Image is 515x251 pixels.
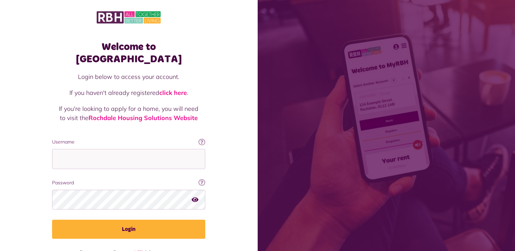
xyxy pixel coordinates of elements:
img: MyRBH [97,10,161,24]
label: Username [52,138,205,146]
label: Password [52,179,205,186]
p: If you're looking to apply for a home, you will need to visit the [59,104,198,122]
p: If you haven't already registered . [59,88,198,97]
h1: Welcome to [GEOGRAPHIC_DATA] [52,41,205,65]
button: Login [52,220,205,239]
p: Login below to access your account. [59,72,198,81]
a: click here [159,89,187,97]
a: Rochdale Housing Solutions Website [88,114,198,122]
